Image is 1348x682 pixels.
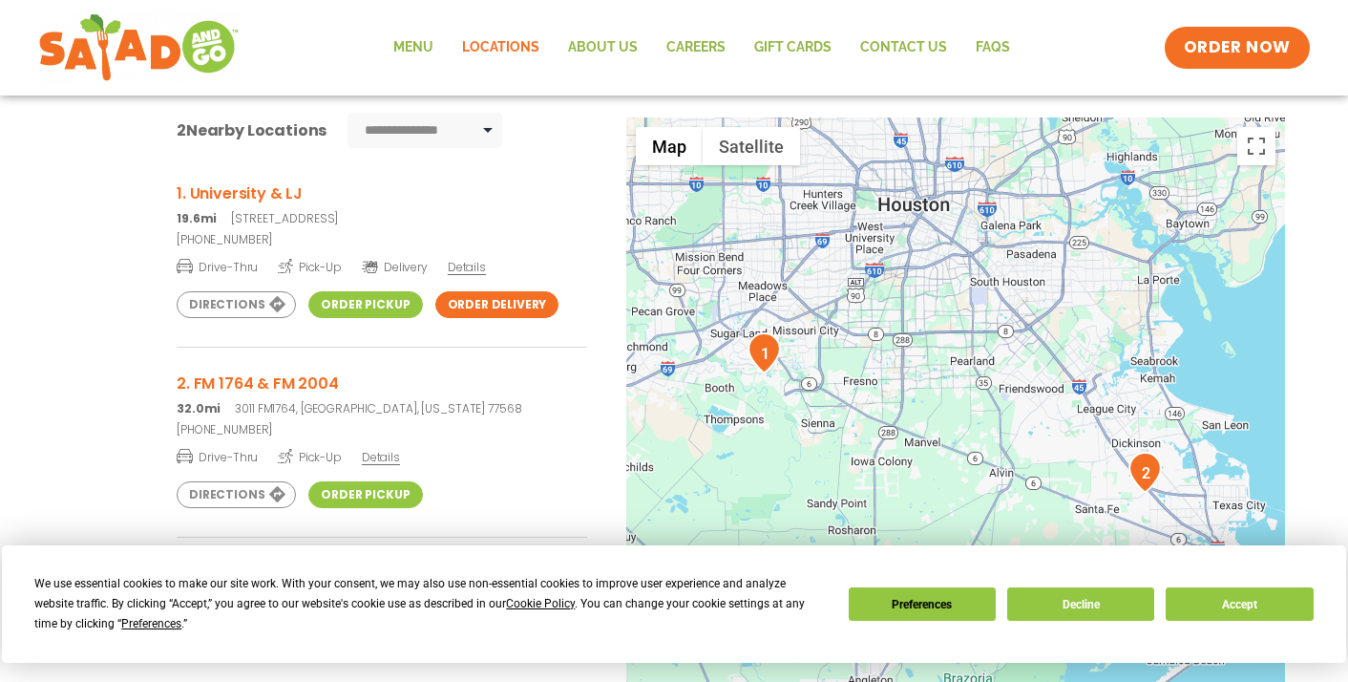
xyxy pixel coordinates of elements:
button: Show satellite imagery [703,127,800,165]
a: Locations [448,26,554,70]
button: Accept [1166,587,1313,621]
div: Cookie Consent Prompt [2,545,1346,663]
span: 2 [177,119,186,141]
nav: Menu [379,26,1024,70]
strong: 19.6mi [177,210,217,226]
p: [STREET_ADDRESS] [177,210,587,227]
a: ORDER NOW [1165,27,1310,69]
span: Pick-Up [278,447,342,466]
span: Drive-Thru [177,447,258,466]
a: About Us [554,26,652,70]
button: Show street map [636,127,703,165]
a: Order Pickup [308,481,422,508]
a: 1. University & LJ 19.6mi[STREET_ADDRESS] [177,181,587,227]
img: new-SAG-logo-768×292 [38,10,240,86]
button: Decline [1007,587,1154,621]
span: Preferences [121,617,181,630]
div: 2 [1128,452,1162,493]
span: ORDER NOW [1184,36,1291,59]
a: Drive-Thru Pick-Up Details [177,442,587,466]
a: [PHONE_NUMBER] [177,421,587,438]
div: We use essential cookies to make our site work. With your consent, we may also use non-essential ... [34,574,825,634]
a: Directions [177,481,296,508]
a: Order Pickup [308,291,422,318]
a: Drive-Thru Pick-Up Delivery Details [177,252,587,276]
a: GIFT CARDS [740,26,846,70]
span: Pick-Up [278,257,342,276]
a: Order Delivery [435,291,559,318]
a: Careers [652,26,740,70]
a: 2. FM 1764 & FM 2004 32.0mi3011 FM1764, [GEOGRAPHIC_DATA], [US_STATE] 77568 [177,372,587,417]
span: Drive-Thru [177,257,258,276]
a: [PHONE_NUMBER] [177,231,587,248]
span: Cookie Policy [506,597,575,610]
div: Nearby Locations [177,118,326,142]
p: 3011 FM1764, [GEOGRAPHIC_DATA], [US_STATE] 77568 [177,400,587,417]
span: Delivery [362,259,428,276]
a: Menu [379,26,448,70]
h3: 2. FM 1764 & FM 2004 [177,372,587,395]
strong: 32.0mi [177,400,221,416]
span: Details [362,449,400,465]
a: Directions [177,291,296,318]
h3: 1. University & LJ [177,181,587,205]
a: FAQs [961,26,1024,70]
a: Contact Us [846,26,961,70]
div: 1 [748,332,781,373]
button: Preferences [849,587,996,621]
button: Toggle fullscreen view [1237,127,1275,165]
span: Details [448,259,486,275]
